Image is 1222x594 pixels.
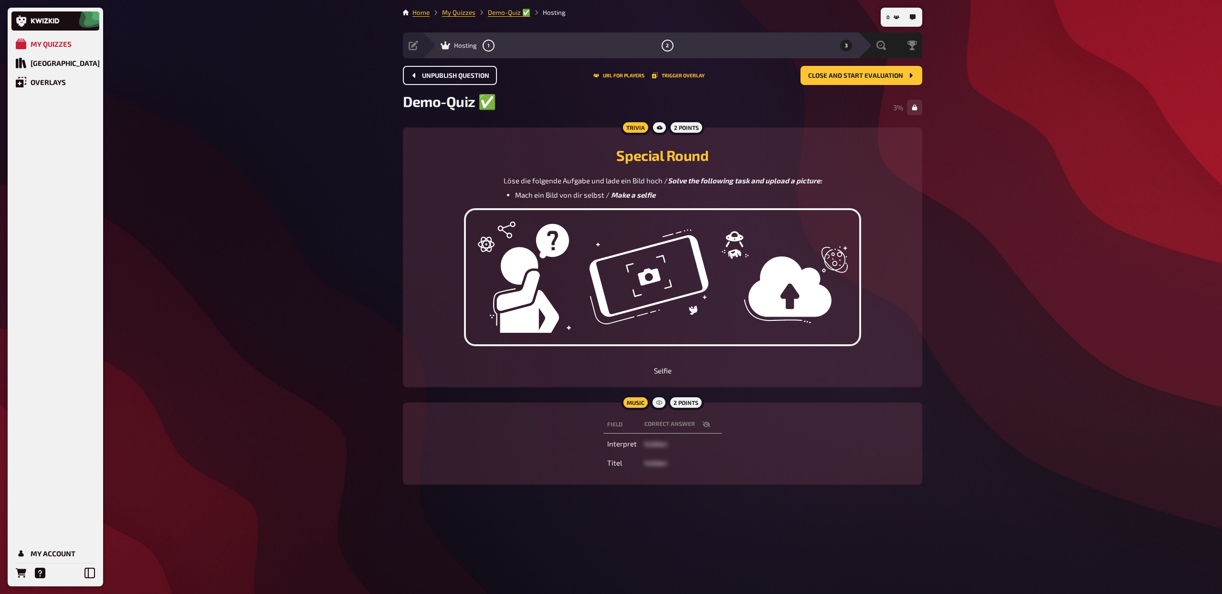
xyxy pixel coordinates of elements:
span: Demo-Quiz ✅​ [403,93,495,110]
a: Home [412,9,430,16]
div: 2 points [668,120,705,135]
li: My Quizzes [430,8,475,17]
li: Demo-Quiz ✅​ [475,8,530,17]
span: Mach ein Bild von dir selbst / [515,191,610,199]
h2: Special Round [414,147,911,164]
td: Interpret [603,435,641,453]
span: Make a selfie [611,191,655,199]
a: Quiz Library [11,53,99,73]
div: [GEOGRAPHIC_DATA] [31,59,100,67]
span: hidden [644,458,667,467]
li: Hosting [530,8,566,17]
a: My Quizzes [11,34,99,53]
span: hidden [644,439,667,448]
span: Close and start evaluation [808,73,903,79]
a: Demo-Quiz ✅​ [488,9,530,16]
button: 0 [883,10,903,25]
button: URL for players [593,73,644,78]
div: My Quizzes [31,40,72,48]
button: Trigger Overlay [652,73,705,78]
p: Selfie [414,365,911,376]
th: Field [603,416,641,434]
img: upload [464,208,861,346]
div: 2 points [668,395,704,410]
div: Trivia [621,120,651,135]
a: My Account [11,544,99,563]
a: Orders [11,563,31,583]
span: 3 % [893,103,903,112]
button: 2 [660,38,675,53]
span: Solve the following task and upload a picture: [668,176,822,185]
button: 1 [481,38,496,53]
button: Close and start evaluation [801,66,922,85]
a: Help [31,563,50,583]
span: Löse die folgende Aufgabe und lade ein Bild hoch / [504,176,668,185]
span: 1 [487,43,490,48]
button: 3 [839,38,854,53]
span: 0 [886,15,890,20]
span: 2 [666,43,669,48]
span: Unpublish question [422,73,489,79]
li: Home [412,8,430,17]
div: My Account [31,549,75,558]
button: Unpublish question [403,66,497,85]
div: Music [621,395,650,410]
a: Overlays [11,73,99,92]
td: Titel [603,455,641,472]
th: correct answer [641,416,722,434]
span: Hosting [454,42,477,49]
span: 3 [845,43,848,48]
div: Overlays [31,78,66,86]
a: My Quizzes [442,9,475,16]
